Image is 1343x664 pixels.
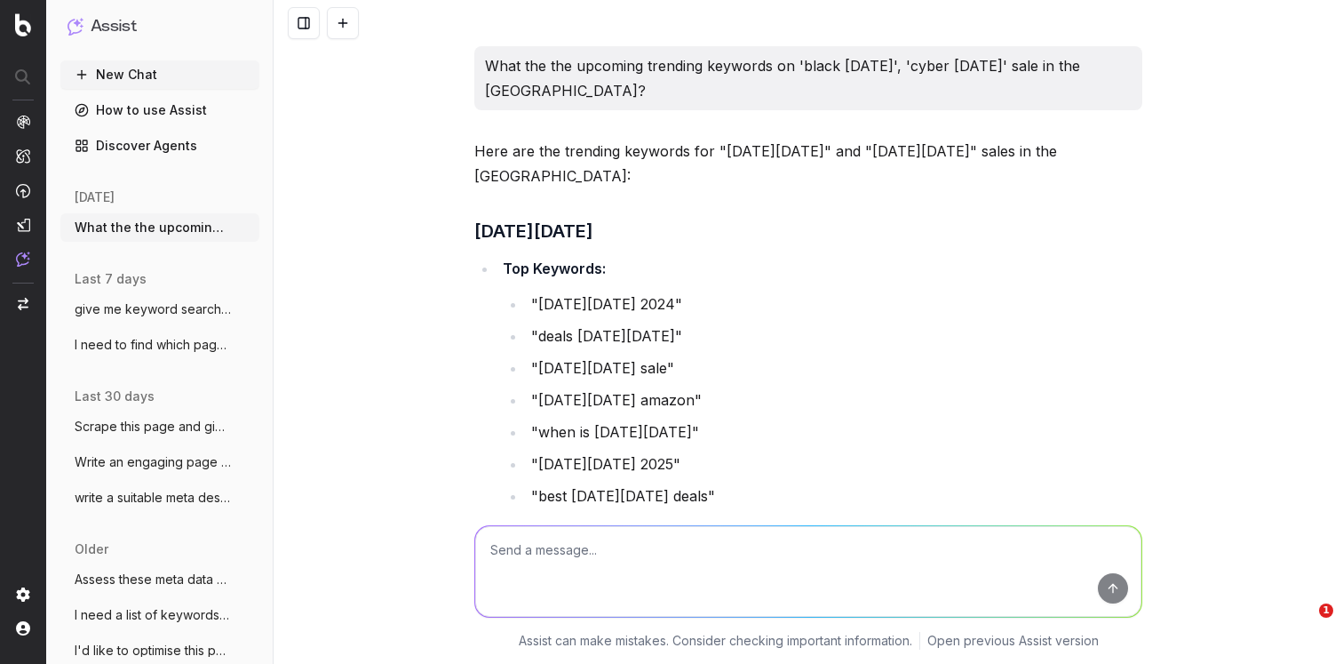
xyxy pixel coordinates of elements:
button: Scrape this page and give me the product [60,412,259,441]
img: Activation [16,183,30,198]
li: "[DATE][DATE] amazon" [526,388,1142,412]
a: How to use Assist [60,96,259,124]
span: Write an engaging page title and meta de [75,453,231,471]
span: I need a list of keywords, longtail, tra [75,606,231,624]
img: Assist [68,18,83,35]
button: New Chat [60,60,259,89]
img: Setting [16,588,30,602]
p: Assist can make mistakes. Consider checking important information. [519,632,912,650]
span: give me keyword search volume on king be [75,300,231,318]
li: "[DATE][DATE] 2025" [526,452,1142,476]
img: My account [16,621,30,636]
p: Here are the trending keywords for "[DATE][DATE]" and "[DATE][DATE]" sales in the [GEOGRAPHIC_DATA]: [474,139,1142,188]
h1: Assist [91,14,137,39]
a: Open previous Assist version [927,632,1099,650]
img: Botify logo [15,13,31,36]
img: Studio [16,218,30,232]
button: What the the upcoming trending keywords [60,213,259,242]
span: [DATE] [75,188,115,206]
strong: Top Keywords: [503,260,606,277]
li: "best [DATE][DATE] deals" [526,484,1142,508]
p: What the the upcoming trending keywords on 'black [DATE]', 'cyber [DATE]' sale in the [GEOGRAPHIC... [485,53,1132,103]
li: "when is [DATE][DATE]" [526,420,1142,444]
button: Write an engaging page title and meta de [60,448,259,476]
span: write a suitable meta description for th [75,489,231,507]
li: "deals [DATE][DATE]" [526,324,1142,348]
span: older [75,540,108,558]
img: Intelligence [16,148,30,164]
img: Switch project [18,298,28,310]
li: "[DATE][DATE] 2024" [526,292,1142,316]
span: What the the upcoming trending keywords [75,219,231,236]
button: write a suitable meta description for th [60,484,259,512]
span: Assess these meta data vs competitors in [75,571,231,588]
span: last 30 days [75,388,155,405]
h3: [DATE][DATE] [474,217,1142,245]
iframe: Intercom live chat [1283,604,1325,646]
img: Analytics [16,115,30,129]
span: 1 [1319,604,1333,618]
li: "[DATE][DATE] sale" [526,356,1142,380]
span: last 7 days [75,270,147,288]
a: Discover Agents [60,132,259,160]
button: I need to find which pages are linking t [60,331,259,359]
button: I need a list of keywords, longtail, tra [60,601,259,629]
img: Assist [16,252,30,267]
button: Assist [68,14,252,39]
button: Assess these meta data vs competitors in [60,565,259,594]
button: give me keyword search volume on king be [60,295,259,324]
span: I need to find which pages are linking t [75,336,231,354]
span: Scrape this page and give me the product [75,418,231,436]
span: I'd like to optimise this page for [PERSON_NAME] [75,642,231,660]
